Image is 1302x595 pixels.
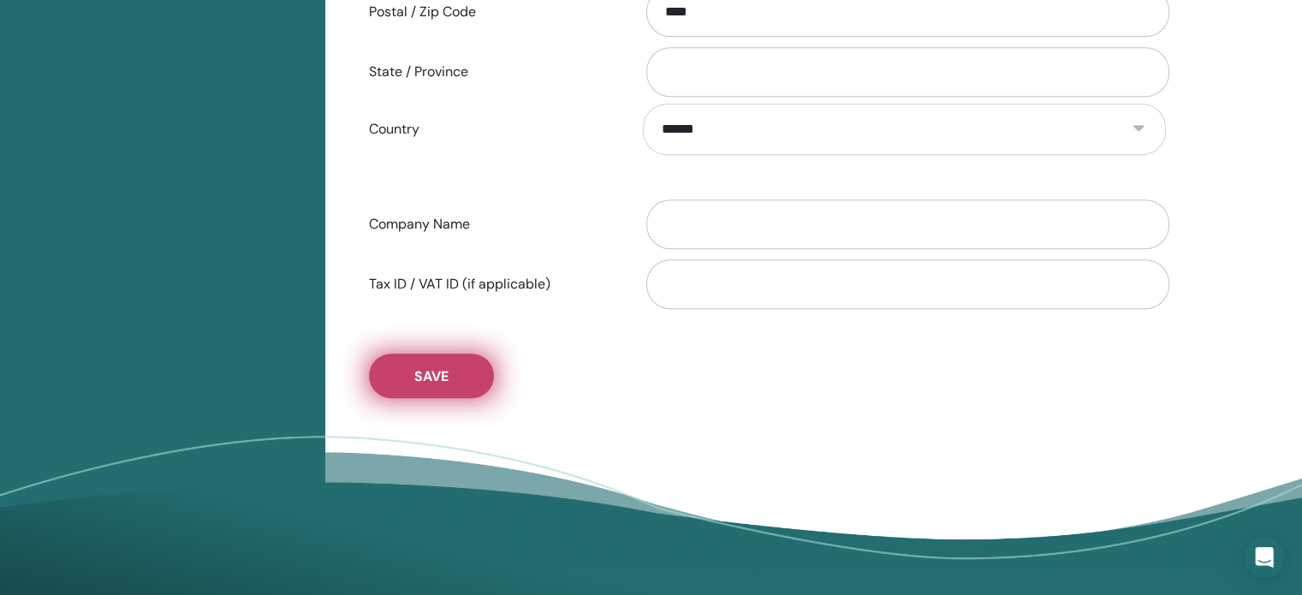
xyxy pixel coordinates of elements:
[356,56,630,88] label: State / Province
[414,367,449,385] span: Save
[356,208,630,241] label: Company Name
[356,113,630,146] label: Country
[1244,537,1285,578] div: Open Intercom Messenger
[356,268,630,300] label: Tax ID / VAT ID (if applicable)
[369,354,494,398] button: Save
